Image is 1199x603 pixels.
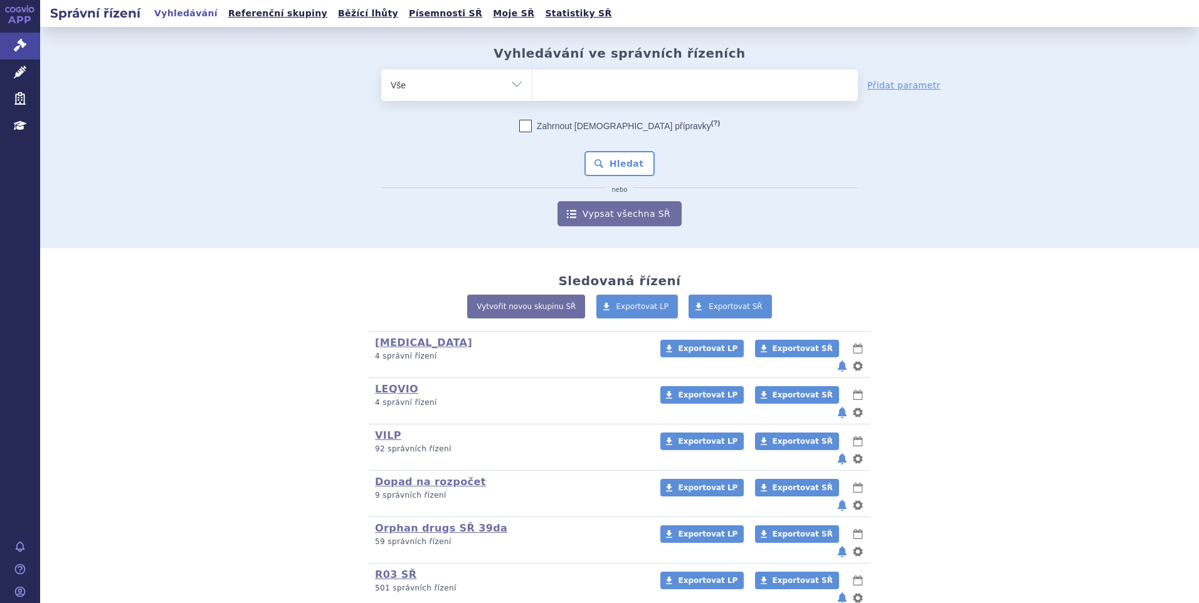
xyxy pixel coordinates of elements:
[678,344,737,353] span: Exportovat LP
[375,444,644,454] p: 92 správních řízení
[40,4,151,22] h2: Správní řízení
[616,302,669,311] span: Exportovat LP
[755,479,839,496] a: Exportovat SŘ
[755,572,839,589] a: Exportovat SŘ
[773,344,833,353] span: Exportovat SŘ
[711,119,720,127] abbr: (?)
[836,544,848,559] button: notifikace
[375,583,644,594] p: 501 správních řízení
[773,530,833,538] span: Exportovat SŘ
[678,483,737,492] span: Exportovat LP
[375,351,644,362] p: 4 správní řízení
[773,437,833,446] span: Exportovat SŘ
[558,273,680,288] h2: Sledovaná řízení
[773,576,833,585] span: Exportovat SŘ
[375,383,418,395] a: LEQVIO
[852,573,864,588] button: lhůty
[584,151,655,176] button: Hledat
[375,490,644,501] p: 9 správních řízení
[375,569,416,580] a: R03 SŘ
[852,341,864,356] button: lhůty
[836,405,848,420] button: notifikace
[709,302,763,311] span: Exportovat SŘ
[375,476,486,488] a: Dopad na rozpočet
[852,480,864,495] button: lhůty
[375,429,401,441] a: VILP
[678,437,737,446] span: Exportovat LP
[689,295,772,318] a: Exportovat SŘ
[852,451,864,466] button: nastavení
[755,525,839,543] a: Exportovat SŘ
[405,5,486,22] a: Písemnosti SŘ
[375,522,507,534] a: Orphan drugs SŘ 39da
[773,391,833,399] span: Exportovat SŘ
[755,386,839,404] a: Exportovat SŘ
[375,397,644,408] p: 4 správní řízení
[852,544,864,559] button: nastavení
[852,405,864,420] button: nastavení
[541,5,615,22] a: Statistiky SŘ
[678,391,737,399] span: Exportovat LP
[773,483,833,492] span: Exportovat SŘ
[606,186,634,194] i: nebo
[494,46,746,61] h2: Vyhledávání ve správních řízeních
[519,120,720,132] label: Zahrnout [DEMOGRAPHIC_DATA] přípravky
[660,340,744,357] a: Exportovat LP
[596,295,679,318] a: Exportovat LP
[852,498,864,513] button: nastavení
[660,386,744,404] a: Exportovat LP
[755,433,839,450] a: Exportovat SŘ
[334,5,402,22] a: Běžící lhůty
[224,5,331,22] a: Referenční skupiny
[489,5,538,22] a: Moje SŘ
[836,451,848,466] button: notifikace
[557,201,682,226] a: Vypsat všechna SŘ
[467,295,585,318] a: Vytvořit novou skupinu SŘ
[660,433,744,450] a: Exportovat LP
[375,337,472,349] a: [MEDICAL_DATA]
[836,498,848,513] button: notifikace
[678,576,737,585] span: Exportovat LP
[852,434,864,449] button: lhůty
[852,387,864,402] button: lhůty
[867,79,941,92] a: Přidat parametr
[660,525,744,543] a: Exportovat LP
[678,530,737,538] span: Exportovat LP
[836,359,848,374] button: notifikace
[660,572,744,589] a: Exportovat LP
[375,537,644,547] p: 59 správních řízení
[852,527,864,542] button: lhůty
[755,340,839,357] a: Exportovat SŘ
[660,479,744,496] a: Exportovat LP
[151,5,221,22] a: Vyhledávání
[852,359,864,374] button: nastavení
